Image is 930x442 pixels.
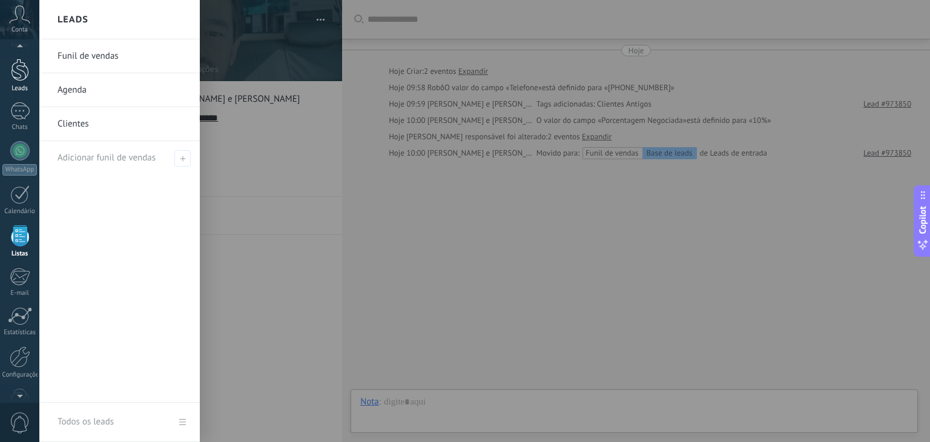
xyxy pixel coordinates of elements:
div: Todos os leads [58,405,114,439]
div: E-mail [2,289,38,297]
span: Adicionar funil de vendas [174,150,191,167]
div: Configurações [2,371,38,379]
div: Leads [2,85,38,93]
div: Estatísticas [2,329,38,337]
span: Adicionar funil de vendas [58,152,156,163]
a: Clientes [58,107,188,141]
div: Calendário [2,208,38,216]
a: Todos os leads [39,403,200,442]
div: WhatsApp [2,164,37,176]
a: Funil de vendas [58,39,188,73]
div: Chats [2,124,38,131]
span: Conta [12,26,28,34]
div: Listas [2,250,38,258]
span: Copilot [917,206,929,234]
h2: Leads [58,1,88,39]
a: Agenda [58,73,188,107]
